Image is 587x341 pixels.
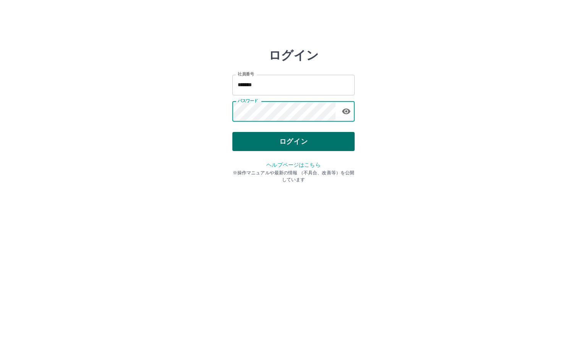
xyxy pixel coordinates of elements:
h2: ログイン [269,48,319,63]
button: ログイン [232,132,355,151]
label: パスワード [238,98,258,104]
p: ※操作マニュアルや最新の情報 （不具合、改善等）を公開しています [232,169,355,183]
label: 社員番号 [238,71,254,77]
a: ヘルプページはこちら [266,162,320,168]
